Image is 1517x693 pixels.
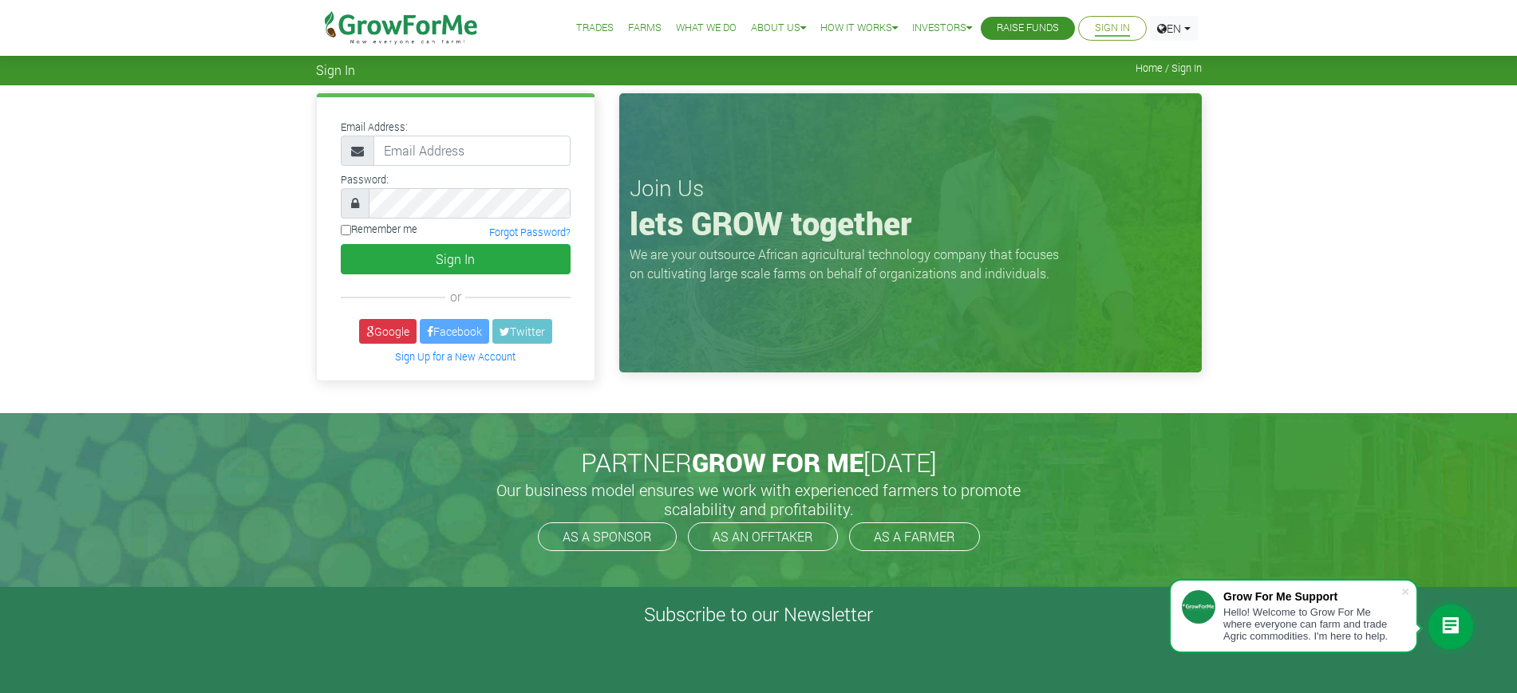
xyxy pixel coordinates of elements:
span: GROW FOR ME [692,445,863,479]
label: Email Address: [341,120,408,135]
a: Forgot Password? [489,226,571,238]
a: Raise Funds [997,20,1059,37]
label: Remember me [341,222,417,237]
a: AS A FARMER [849,522,980,551]
a: About Us [751,20,806,37]
a: EN [1150,16,1198,41]
input: Email Address [373,136,571,166]
a: What We Do [676,20,737,37]
a: Sign Up for a New Account [395,350,516,363]
a: Investors [912,20,972,37]
label: Password: [341,172,389,187]
a: Sign In [1095,20,1130,37]
div: or [341,287,571,306]
div: Grow For Me Support [1223,590,1400,603]
span: Sign In [316,62,355,77]
a: Trades [576,20,614,37]
h4: Subscribe to our Newsletter [20,603,1497,626]
span: Home / Sign In [1136,62,1202,74]
button: Sign In [341,244,571,274]
a: How it Works [820,20,898,37]
a: AS AN OFFTAKER [688,522,838,551]
a: Farms [628,20,662,37]
a: Google [359,319,417,344]
h5: Our business model ensures we work with experienced farmers to promote scalability and profitabil... [480,480,1038,518]
p: We are your outsource African agricultural technology company that focuses on cultivating large s... [630,245,1069,283]
h3: Join Us [630,175,1191,202]
h1: lets GROW together [630,204,1191,242]
input: Remember me [341,225,351,235]
h2: PARTNER [DATE] [322,447,1195,478]
div: Hello! Welcome to Grow For Me where everyone can farm and trade Agric commodities. I'm here to help. [1223,606,1400,642]
a: AS A SPONSOR [538,522,677,551]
